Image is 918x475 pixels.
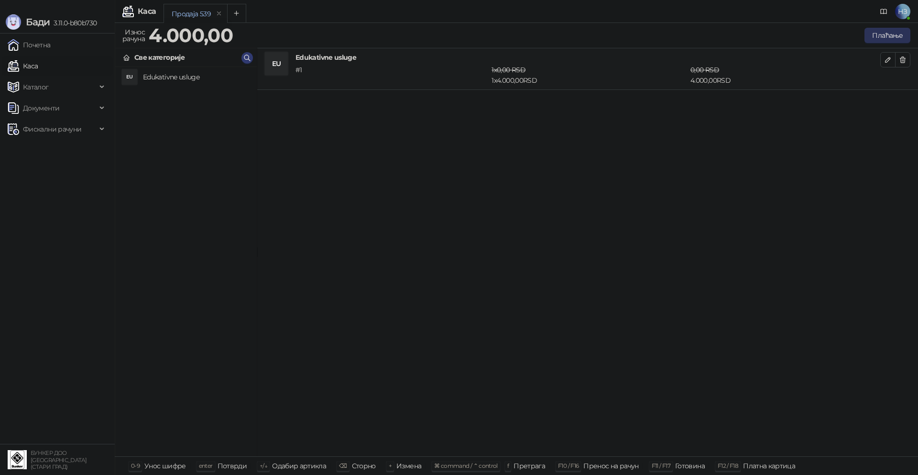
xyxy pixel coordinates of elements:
span: Фискални рачуни [23,120,81,139]
div: EU [122,69,137,85]
div: Све категорије [134,52,185,63]
span: ⌫ [339,462,347,469]
div: EU [265,52,288,75]
div: Готовина [675,460,705,472]
span: F12 / F18 [718,462,738,469]
div: Износ рачуна [120,26,147,45]
div: Унос шифре [144,460,186,472]
div: Каса [138,8,156,15]
h4: Edukativne usluge [295,52,880,63]
div: 1 x 4.000,00 RSD [490,65,688,86]
div: Претрага [514,460,545,472]
a: Почетна [8,35,51,55]
span: 1 x 0,00 RSD [492,66,525,74]
img: Logo [6,14,21,30]
div: Измена [396,460,421,472]
a: Каса [8,56,38,76]
div: Пренос на рачун [583,460,638,472]
div: Потврди [218,460,247,472]
span: F10 / F16 [558,462,579,469]
span: F11 / F17 [652,462,670,469]
span: Бади [26,16,50,28]
div: 4.000,00 RSD [688,65,882,86]
a: Документација [876,4,891,19]
span: НЗ [895,4,910,19]
div: # 1 [294,65,490,86]
strong: 4.000,00 [149,23,233,47]
span: enter [199,462,213,469]
div: Платна картица [743,460,795,472]
span: Каталог [23,77,49,97]
button: Add tab [227,4,246,23]
button: remove [213,10,225,18]
span: 0-9 [131,462,140,469]
span: + [389,462,392,469]
div: grid [115,67,257,456]
span: f [507,462,509,469]
div: Продаја 539 [172,9,211,19]
span: ↑/↓ [260,462,267,469]
span: 0,00 RSD [690,66,719,74]
div: Сторно [352,460,376,472]
span: Документи [23,99,59,118]
span: ⌘ command / ⌃ control [434,462,498,469]
button: Плаћање [864,28,910,43]
h4: Edukativne usluge [143,69,249,85]
span: 3.11.0-b80b730 [50,19,97,27]
small: БУНКЕР ДОО [GEOGRAPHIC_DATA] (СТАРИ ГРАД) [31,450,87,470]
div: Одабир артикла [272,460,326,472]
img: 64x64-companyLogo-d200c298-da26-4023-afd4-f376f589afb5.jpeg [8,450,27,469]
